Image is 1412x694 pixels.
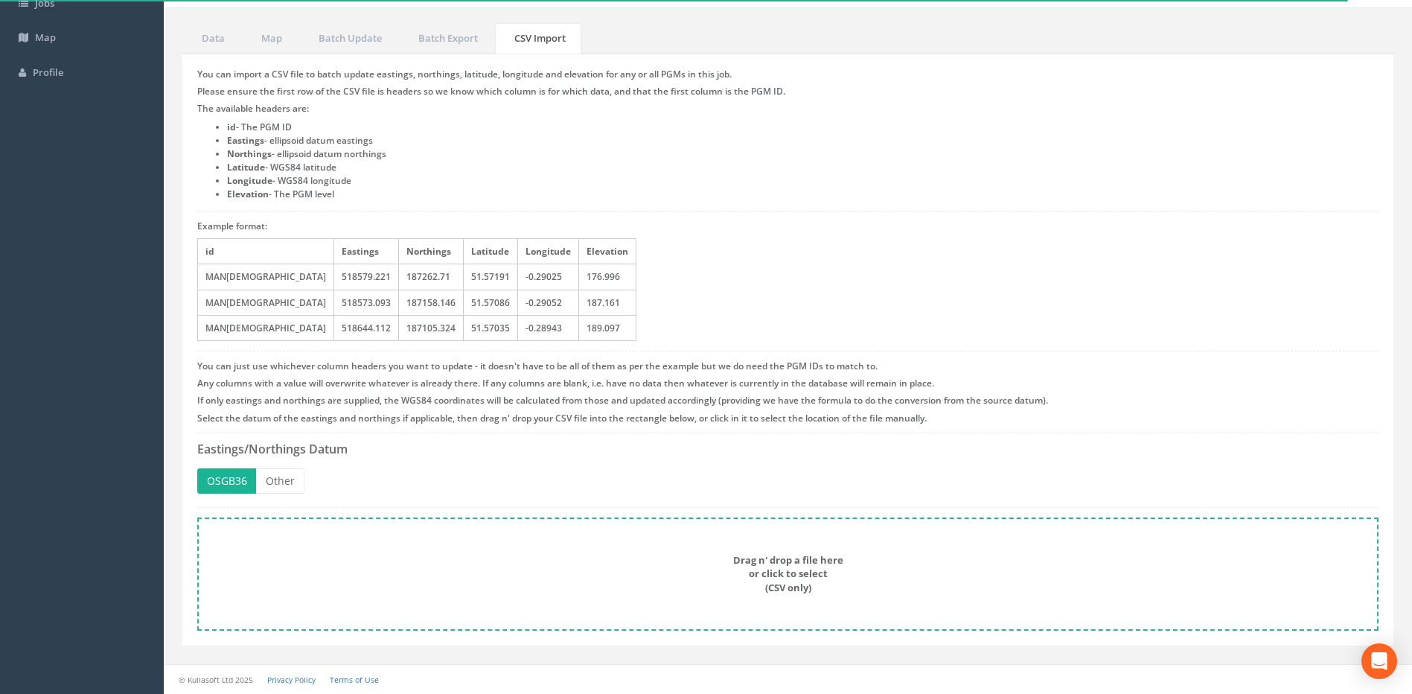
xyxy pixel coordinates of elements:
button: OSGB36 [197,468,257,494]
a: Batch Update [299,23,397,54]
li: - The PGM level [227,188,1379,201]
strong: id [227,121,236,133]
td: MAN[DEMOGRAPHIC_DATA] [198,290,334,315]
h5: Any columns with a value will overwrite whatever is already there. If any columns are blank, i.e.... [197,378,1379,388]
th: Latitude [464,239,518,264]
th: id [198,239,334,264]
li: - ellipsoid datum eastings [227,134,1379,147]
td: 51.57086 [464,290,518,315]
li: - ellipsoid datum northings [227,147,1379,161]
strong: Longitude [227,174,272,187]
td: 518579.221 [334,264,399,290]
strong: Northings [227,147,272,160]
td: MAN[DEMOGRAPHIC_DATA] [198,315,334,340]
small: © Kullasoft Ltd 2025 [179,675,253,685]
a: Terms of Use [330,675,379,685]
td: 187158.146 [399,290,464,315]
td: 176.996 [579,264,636,290]
a: Privacy Policy [267,675,316,685]
a: Map [242,23,298,54]
h5: You can just use whichever column headers you want to update - it doesn't have to be all of them ... [197,361,1379,371]
td: 51.57035 [464,315,518,340]
button: Other [256,468,304,494]
h5: You can import a CSV file to batch update eastings, northings, latitude, longitude and elevation ... [197,69,1379,79]
td: 187262.71 [399,264,464,290]
li: - The PGM ID [227,121,1379,134]
a: Batch Export [399,23,493,54]
strong: Latitude [227,161,265,173]
td: -0.29025 [518,264,579,290]
div: Open Intercom Messenger [1361,643,1397,679]
strong: Eastings [227,134,264,147]
h3: Eastings/Northings Datum [197,443,1379,456]
td: 187105.324 [399,315,464,340]
li: - WGS84 latitude [227,161,1379,174]
td: 189.097 [579,315,636,340]
a: Data [182,23,240,54]
strong: Drag n' drop a file here or click to select (CSV only) [733,553,843,594]
h5: If only eastings and northings are supplied, the WGS84 coordinates will be calculated from those ... [197,395,1379,405]
td: 518644.112 [334,315,399,340]
span: Profile [33,66,63,79]
th: Elevation [579,239,636,264]
th: Longitude [518,239,579,264]
h5: The available headers are: [197,104,1379,113]
td: 51.57191 [464,264,518,290]
h5: Example format: [197,221,1379,231]
th: Northings [399,239,464,264]
strong: Elevation [227,188,269,200]
td: 187.161 [579,290,636,315]
h5: Select the datum of the eastings and northings if applicable, then drag n' drop your CSV file int... [197,413,1379,423]
td: -0.28943 [518,315,579,340]
a: CSV Import [495,23,581,54]
li: - WGS84 longitude [227,174,1379,188]
h5: Please ensure the first row of the CSV file is headers so we know which column is for which data,... [197,86,1379,96]
span: Map [35,31,56,44]
td: -0.29052 [518,290,579,315]
td: MAN[DEMOGRAPHIC_DATA] [198,264,334,290]
td: 518573.093 [334,290,399,315]
th: Eastings [334,239,399,264]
